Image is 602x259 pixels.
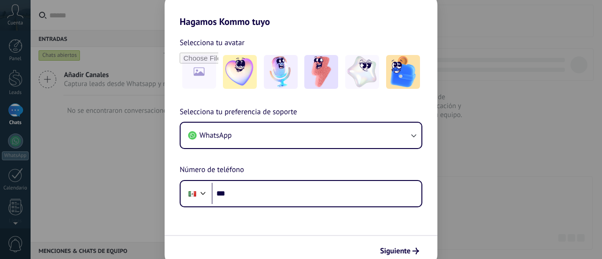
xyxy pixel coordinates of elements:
[199,131,232,140] span: WhatsApp
[183,184,201,204] div: Mexico: + 52
[380,248,411,254] span: Siguiente
[181,123,421,148] button: WhatsApp
[180,106,297,118] span: Selecciona tu preferencia de soporte
[376,243,423,259] button: Siguiente
[345,55,379,89] img: -4.jpeg
[223,55,257,89] img: -1.jpeg
[304,55,338,89] img: -3.jpeg
[180,37,245,49] span: Selecciona tu avatar
[264,55,298,89] img: -2.jpeg
[180,164,244,176] span: Número de teléfono
[386,55,420,89] img: -5.jpeg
